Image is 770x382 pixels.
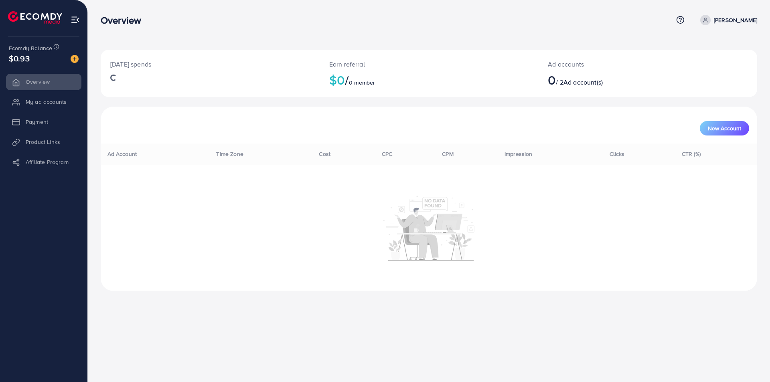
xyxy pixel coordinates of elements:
p: Ad accounts [548,59,693,69]
img: menu [71,15,80,24]
a: [PERSON_NAME] [697,15,757,25]
h2: / 2 [548,72,693,87]
span: Ad account(s) [563,78,603,87]
p: Earn referral [329,59,529,69]
span: $0.93 [9,53,30,64]
img: image [71,55,79,63]
img: logo [8,11,62,24]
p: [PERSON_NAME] [714,15,757,25]
span: New Account [708,125,741,131]
h3: Overview [101,14,148,26]
span: / [345,71,349,89]
button: New Account [700,121,749,135]
p: [DATE] spends [110,59,310,69]
span: Ecomdy Balance [9,44,52,52]
span: 0 [548,71,556,89]
span: 0 member [349,79,375,87]
h2: $0 [329,72,529,87]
